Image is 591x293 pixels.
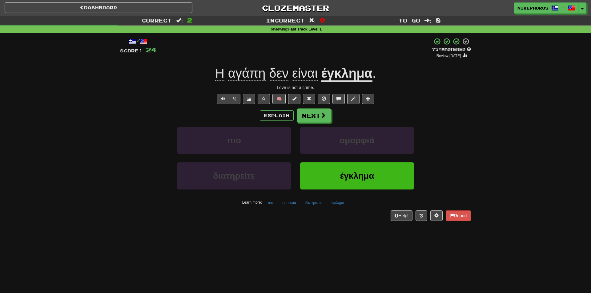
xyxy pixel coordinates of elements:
[120,38,156,45] div: /
[514,2,579,14] a: Nikephoros /
[227,136,241,145] span: πιο
[399,17,420,23] span: To go
[177,127,291,154] button: πιο
[288,94,300,104] button: Set this sentence to 100% Mastered (alt+m)
[432,47,441,52] span: 75 %
[436,16,441,24] span: 8
[320,16,325,24] span: 0
[215,94,240,104] div: Text-to-speech controls
[303,94,315,104] button: Reset to 0% Mastered (alt+r)
[318,94,330,104] button: Ignore sentence (alt+i)
[517,5,548,11] span: Nikephoros
[297,108,331,123] button: Next
[229,94,240,104] button: ½
[424,18,431,23] span: :
[269,66,288,81] span: δεν
[446,210,471,221] button: Report
[436,54,461,58] small: Review: [DATE]
[292,66,318,81] span: είναι
[243,94,255,104] button: Show image (alt+x)
[260,110,294,121] button: Explain
[347,94,360,104] button: Edit sentence (alt+d)
[5,2,192,13] a: Dashboard
[228,66,266,81] span: αγάπη
[288,27,322,31] strong: Fast Track Level 1
[340,136,375,145] span: ομορφιά
[146,46,156,54] span: 24
[432,47,471,52] div: Mastered
[300,127,414,154] button: ομορφιά
[340,171,374,181] span: έγκλημα
[120,84,471,91] div: Love is not a crime.
[215,66,224,81] span: Η
[416,210,427,221] button: Round history (alt+y)
[242,200,262,205] small: Learn more:
[120,48,142,53] span: Score:
[332,94,345,104] button: Discuss sentence (alt+u)
[272,94,286,104] button: 🧠
[300,162,414,189] button: έγκλημα
[372,66,376,80] span: .
[213,171,255,181] span: διατηρείτε
[321,66,372,82] u: έγκλημα
[264,198,277,207] button: πιο
[279,198,299,207] button: ομορφιά
[302,198,325,207] button: διατηρείτε
[266,17,305,23] span: Incorrect
[202,2,389,13] a: Clozemaster
[187,16,192,24] span: 2
[309,18,316,23] span: :
[562,5,565,9] span: /
[217,94,229,104] button: Play sentence audio (ctl+space)
[177,162,291,189] button: διατηρείτε
[142,17,172,23] span: Correct
[328,198,348,207] button: έγκλημα
[362,94,374,104] button: Add to collection (alt+a)
[258,94,270,104] button: Favorite sentence (alt+f)
[391,210,412,221] button: Help!
[176,18,183,23] span: :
